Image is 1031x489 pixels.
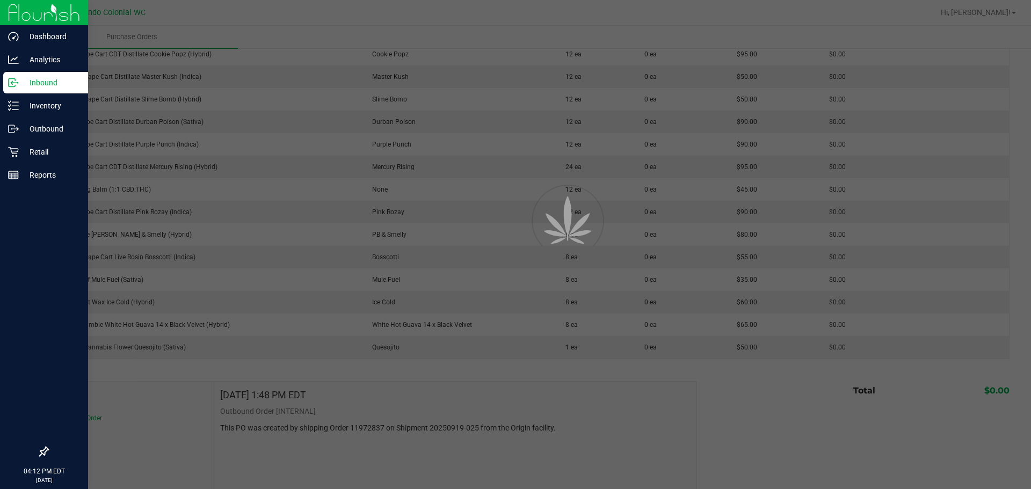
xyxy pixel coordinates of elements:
[19,53,83,66] p: Analytics
[8,31,19,42] inline-svg: Dashboard
[5,476,83,484] p: [DATE]
[19,122,83,135] p: Outbound
[8,147,19,157] inline-svg: Retail
[8,123,19,134] inline-svg: Outbound
[8,170,19,180] inline-svg: Reports
[19,99,83,112] p: Inventory
[19,169,83,181] p: Reports
[19,76,83,89] p: Inbound
[19,145,83,158] p: Retail
[19,30,83,43] p: Dashboard
[8,77,19,88] inline-svg: Inbound
[8,54,19,65] inline-svg: Analytics
[5,466,83,476] p: 04:12 PM EDT
[8,100,19,111] inline-svg: Inventory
